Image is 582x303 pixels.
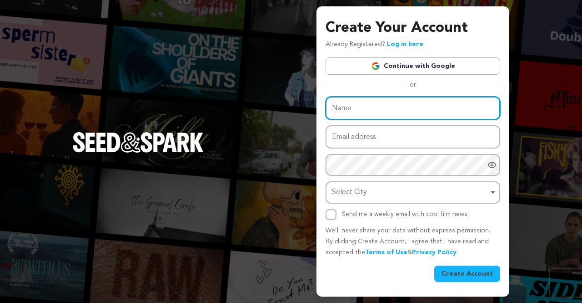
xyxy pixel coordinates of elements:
h3: Create Your Account [326,17,500,39]
input: Email address [326,125,500,149]
a: Seed&Spark Homepage [73,132,204,170]
label: Send me a weekly email with cool film news [342,211,467,217]
input: Name [326,97,500,120]
a: Log in here [387,41,423,47]
a: Privacy Policy [412,249,457,256]
a: Show password as plain text. Warning: this will display your password on the screen. [487,160,497,169]
p: We’ll never share your data without express permission. By clicking Create Account, I agree that ... [326,226,500,258]
div: Select City [332,186,488,199]
img: Google logo [371,62,380,71]
a: Continue with Google [326,57,500,75]
button: Create Account [434,266,500,282]
p: Already Registered? [326,39,423,50]
a: Terms of Use [365,249,407,256]
img: Seed&Spark Logo [73,132,204,152]
span: or [404,80,421,89]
